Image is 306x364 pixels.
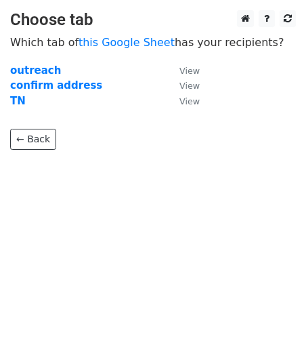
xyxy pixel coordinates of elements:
a: outreach [10,64,61,77]
a: View [166,95,200,107]
small: View [179,81,200,91]
a: ← Back [10,129,56,150]
a: View [166,79,200,92]
a: this Google Sheet [79,36,175,49]
a: TN [10,95,26,107]
p: Which tab of has your recipients? [10,35,296,49]
a: View [166,64,200,77]
a: confirm address [10,79,102,92]
h3: Choose tab [10,10,296,30]
small: View [179,96,200,106]
small: View [179,66,200,76]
